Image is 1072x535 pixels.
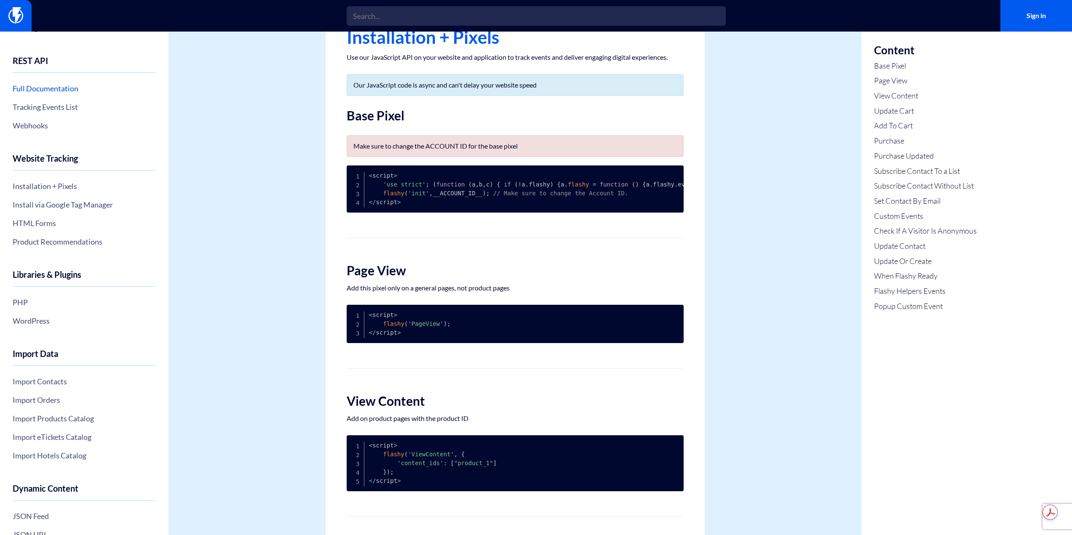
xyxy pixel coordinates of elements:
span: "product_1" [454,460,493,466]
p: Add this pixel only on a general pages, not product pages [347,284,684,292]
a: View Content [874,90,977,101]
span: 'use strict' [383,181,425,188]
span: . [564,181,568,188]
a: Check If A Visitor Is Anonymous [874,226,977,237]
span: ( [514,181,518,188]
span: ( [404,190,408,197]
span: < [369,311,372,318]
a: JSON Feed [13,509,156,523]
a: Product Recommendations [13,234,156,249]
a: Import Hotels Catalog [13,448,156,463]
span: { [642,181,646,188]
span: ) [489,181,493,188]
span: / [372,329,376,336]
span: / [372,199,376,205]
span: . [674,181,678,188]
span: , [483,181,486,188]
span: flashy [383,451,404,458]
code: script script [369,442,497,484]
code: script script [369,311,451,336]
h2: View Content [347,394,684,408]
a: Custom Events [874,211,977,222]
a: Update Cart [874,106,977,117]
a: Install via Google Tag Manager [13,197,156,212]
span: ( [404,451,408,458]
span: ) [444,320,447,327]
span: < [369,477,372,484]
span: : [444,460,447,466]
a: Import eTickets Catalog [13,430,156,444]
h4: REST API [13,56,156,73]
span: , [454,451,457,458]
span: } [383,468,386,475]
span: 'PageView' [408,320,443,327]
a: Add To Cart [874,120,977,131]
span: / [372,477,376,484]
a: Page View [874,75,977,86]
a: Purchase Updated [874,151,977,162]
h4: Libraries & Plugins [13,270,156,287]
span: // Make sure to change the Account ID. [493,190,628,197]
span: ; [426,181,429,188]
span: ] [493,460,497,466]
h1: Installation + Pixels [347,27,684,47]
span: 'ViewContent' [408,451,454,458]
span: flashy [383,190,404,197]
a: Purchase [874,136,977,146]
span: , [429,190,433,197]
span: ) [482,190,486,197]
a: Update Contact [874,241,977,252]
p: Our JavaScript code is async and can't delay your website speed [353,81,677,89]
span: < [369,172,372,179]
span: . [525,181,529,188]
span: ) [550,181,553,188]
a: Import Orders [13,393,156,407]
p: Add on product pages with the product ID [347,414,684,423]
h2: Base Pixel [347,109,684,122]
span: > [397,329,401,336]
span: if [504,181,511,188]
span: function [600,181,628,188]
a: Subscribe Contact Without List [874,181,977,192]
span: ( [433,181,436,188]
span: ; [486,190,489,197]
h2: Page View [347,264,684,277]
a: Flashy Helpers Events [874,286,977,297]
h4: Import Data [13,349,156,366]
h3: Content [874,44,977,56]
span: > [394,172,397,179]
p: Use our JavaScript API on your website and application to track events and deliver engaging digit... [347,53,684,61]
a: Import Contacts [13,374,156,389]
span: a b c [472,181,489,188]
span: 'init' [408,190,429,197]
span: ; [447,320,450,327]
span: flashy [568,181,589,188]
a: Tracking Events List [13,100,156,114]
span: = [593,181,596,188]
a: Popup Custom Event [874,301,977,312]
a: PHP [13,295,156,309]
span: ) [635,181,639,188]
span: < [369,442,372,449]
span: < [369,199,372,205]
p: Make sure to change the ACCOUNT ID for the base pixel [353,142,677,150]
a: Webhooks [13,118,156,133]
span: 'content_ids' [397,460,444,466]
span: { [461,451,465,458]
span: { [497,181,500,188]
span: { [557,181,561,188]
a: WordPress [13,314,156,328]
a: Base Pixel [874,61,977,72]
span: > [397,199,401,205]
span: . [650,181,653,188]
a: Subscribe Contact To a List [874,166,977,177]
span: ( [404,320,408,327]
a: Installation + Pixels [13,179,156,193]
span: ! [518,181,521,188]
a: Import Products Catalog [13,411,156,426]
span: , [476,181,479,188]
h4: Dynamic Content [13,484,156,500]
span: ; [390,468,393,475]
span: ( [468,181,472,188]
span: flashy [383,320,404,327]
